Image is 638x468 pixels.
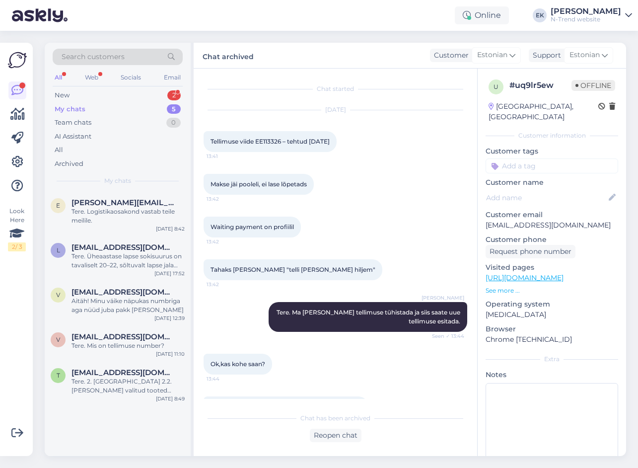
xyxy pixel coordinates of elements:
[455,6,509,24] div: Online
[477,50,507,61] span: Estonian
[71,243,175,252] span: llepp1963@gmail.com
[427,332,464,340] span: Seen ✓ 13:44
[71,332,175,341] span: Valgegerli@gmail.com
[277,309,462,325] span: Tere. Ma [PERSON_NAME] tellimuse tühistada ja siis saate uue tellimuse esitada.
[211,360,265,368] span: Ok,kas kohe saan?
[300,414,370,423] span: Chat has been archived
[486,262,618,273] p: Visited pages
[56,202,60,209] span: e
[207,153,244,160] span: 13:41
[71,341,185,350] div: Tere. Mis on tellimuse number?
[104,176,131,185] span: My chats
[156,225,185,233] div: [DATE] 8:42
[486,299,618,310] p: Operating system
[53,71,64,84] div: All
[207,281,244,288] span: 13:42
[203,49,254,62] label: Chat archived
[551,7,621,15] div: [PERSON_NAME]
[71,297,185,314] div: Aitäh! Minu väike näpukas numbriga aga nüüd juba pakk [PERSON_NAME]
[57,372,60,379] span: t
[71,288,175,297] span: Valgegerli@gmail.com
[486,234,618,245] p: Customer phone
[8,51,27,70] img: Askly Logo
[154,270,185,277] div: [DATE] 17:52
[166,118,181,128] div: 0
[207,195,244,203] span: 13:42
[486,286,618,295] p: See more ...
[55,145,63,155] div: All
[489,101,598,122] div: [GEOGRAPHIC_DATA], [GEOGRAPHIC_DATA]
[486,158,618,173] input: Add a tag
[486,245,575,258] div: Request phone number
[8,207,26,251] div: Look Here
[56,336,60,343] span: V
[486,310,618,320] p: [MEDICAL_DATA]
[486,192,607,203] input: Add name
[119,71,143,84] div: Socials
[62,52,125,62] span: Search customers
[154,314,185,322] div: [DATE] 12:39
[71,198,175,207] span: evert.626@gmail.com
[156,350,185,358] div: [DATE] 11:10
[486,334,618,345] p: Chrome [TECHNICAL_ID]
[486,146,618,156] p: Customer tags
[486,273,564,282] a: [URL][DOMAIN_NAME]
[204,84,467,93] div: Chat started
[211,138,330,145] span: Tellimuse viide EE113326 – tehtud [DATE]
[533,8,547,22] div: EK
[55,104,85,114] div: My chats
[56,291,60,299] span: V
[569,50,600,61] span: Estonian
[486,370,618,380] p: Notes
[430,50,469,61] div: Customer
[486,355,618,364] div: Extra
[529,50,561,61] div: Support
[211,180,307,188] span: Makse jäi pooleli, ei lase lõpetads
[83,71,100,84] div: Web
[55,159,83,169] div: Archived
[494,83,498,90] span: u
[486,210,618,220] p: Customer email
[211,266,375,273] span: Tahaks [PERSON_NAME] "telli [PERSON_NAME] hiljem"
[55,118,91,128] div: Team chats
[8,242,26,251] div: 2 / 3
[486,131,618,140] div: Customer information
[571,80,615,91] span: Offline
[162,71,183,84] div: Email
[204,105,467,114] div: [DATE]
[156,395,185,402] div: [DATE] 8:49
[55,132,91,142] div: AI Assistant
[71,252,185,270] div: Tere. Üheaastase lapse sokisuurus on tavaliselt 20–22, sõltuvalt lapse jala pikkusest.
[71,377,185,395] div: Tere. 2. [GEOGRAPHIC_DATA] 2.2. [PERSON_NAME] valitud tooted asuvad erinevates ladudes võib tarne...
[486,177,618,188] p: Customer name
[422,294,464,302] span: [PERSON_NAME]
[57,246,60,254] span: l
[71,368,175,377] span: treimanmaribel@gmail.com
[167,90,181,100] div: 2
[207,375,244,383] span: 13:44
[551,7,632,23] a: [PERSON_NAME]N-Trend website
[486,324,618,334] p: Browser
[310,429,361,442] div: Reopen chat
[551,15,621,23] div: N-Trend website
[71,207,185,225] div: Tere. Logistikaosakond vastab teile meilile.
[486,220,618,231] p: [EMAIL_ADDRESS][DOMAIN_NAME]
[509,79,571,91] div: # uq9lr5ew
[211,223,294,231] span: Waiting payment on profiilil
[167,104,181,114] div: 5
[207,238,244,245] span: 13:42
[55,90,70,100] div: New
